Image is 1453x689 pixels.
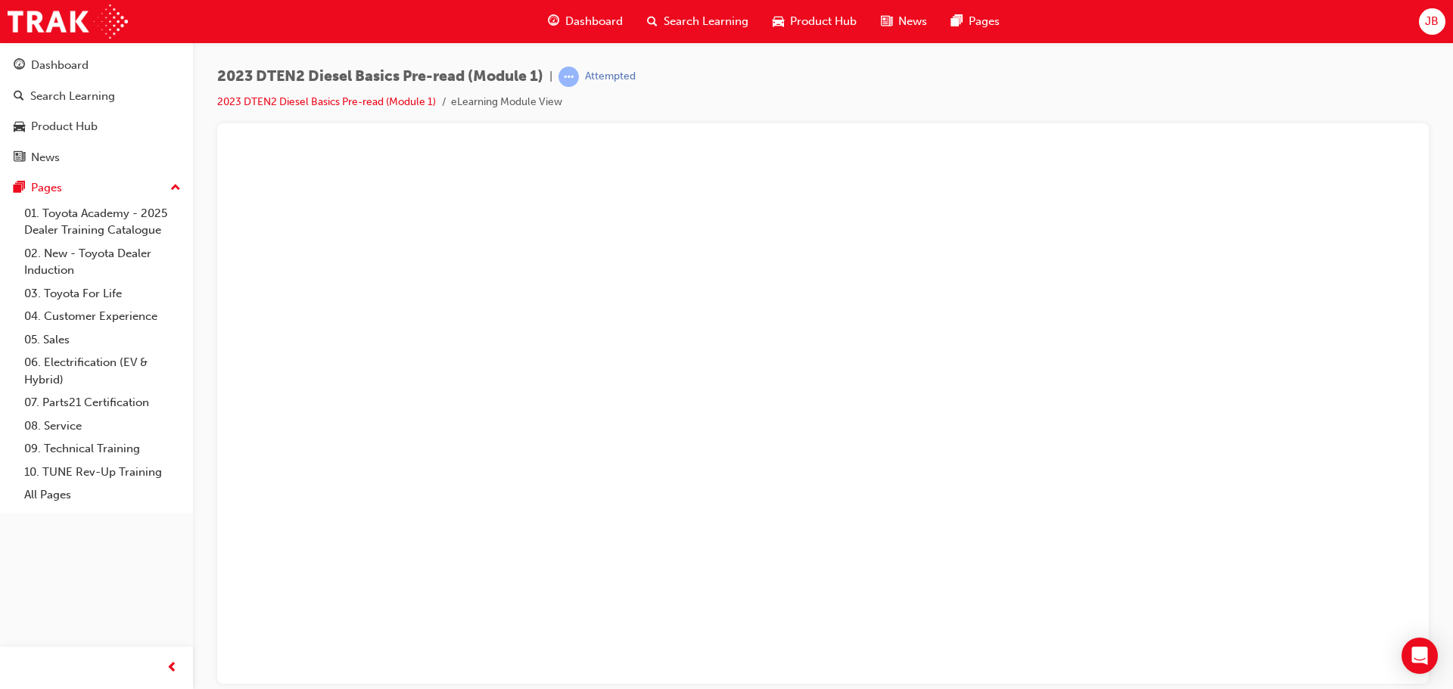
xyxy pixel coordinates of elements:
a: news-iconNews [869,6,939,37]
div: Product Hub [31,118,98,135]
span: search-icon [647,12,658,31]
span: car-icon [14,120,25,134]
a: 01. Toyota Academy - 2025 Dealer Training Catalogue [18,202,187,242]
a: guage-iconDashboard [536,6,635,37]
a: 02. New - Toyota Dealer Induction [18,242,187,282]
div: Open Intercom Messenger [1402,638,1438,674]
a: 05. Sales [18,328,187,352]
div: News [31,149,60,166]
span: Pages [969,13,1000,30]
span: 2023 DTEN2 Diesel Basics Pre-read (Module 1) [217,68,543,85]
span: pages-icon [951,12,963,31]
a: 07. Parts21 Certification [18,391,187,414]
a: 04. Customer Experience [18,305,187,328]
button: JB [1419,8,1445,35]
span: Dashboard [565,13,623,30]
a: 08. Service [18,414,187,438]
button: DashboardSearch LearningProduct HubNews [6,48,187,174]
a: 06. Electrification (EV & Hybrid) [18,351,187,391]
div: Attempted [585,70,636,84]
a: Product Hub [6,113,187,141]
span: pages-icon [14,182,25,195]
span: guage-icon [548,12,559,31]
span: guage-icon [14,59,25,73]
span: Search Learning [664,13,748,30]
span: up-icon [170,178,181,198]
a: search-iconSearch Learning [635,6,761,37]
span: Product Hub [790,13,857,30]
a: 09. Technical Training [18,437,187,461]
button: Pages [6,174,187,202]
a: Search Learning [6,82,187,110]
span: search-icon [14,90,24,104]
a: pages-iconPages [939,6,1012,37]
span: prev-icon [166,659,178,678]
a: 2023 DTEN2 Diesel Basics Pre-read (Module 1) [217,95,436,108]
div: Pages [31,179,62,197]
span: news-icon [14,151,25,165]
span: News [898,13,927,30]
div: Dashboard [31,57,89,74]
div: Search Learning [30,88,115,105]
span: | [549,68,552,85]
span: news-icon [881,12,892,31]
a: Dashboard [6,51,187,79]
a: car-iconProduct Hub [761,6,869,37]
a: All Pages [18,483,187,507]
span: car-icon [773,12,784,31]
span: learningRecordVerb_ATTEMPT-icon [558,67,579,87]
a: 10. TUNE Rev-Up Training [18,461,187,484]
a: 03. Toyota For Life [18,282,187,306]
a: News [6,144,187,172]
img: Trak [8,5,128,39]
span: JB [1425,13,1439,30]
li: eLearning Module View [451,94,562,111]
